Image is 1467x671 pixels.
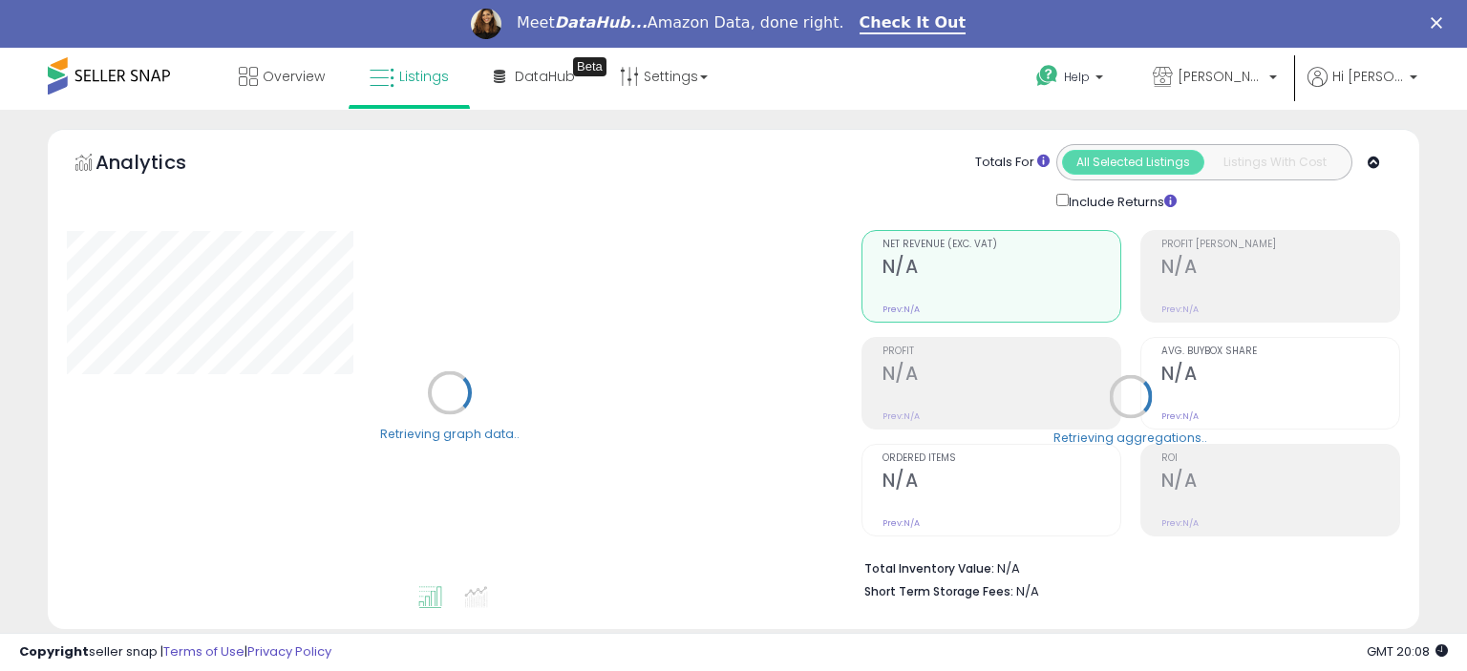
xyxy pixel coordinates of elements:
div: Close [1431,17,1450,29]
span: Hi [PERSON_NAME] [1332,67,1404,86]
a: Settings [606,48,722,105]
div: Totals For [975,154,1050,172]
div: Retrieving aggregations.. [1053,430,1207,447]
a: Help [1021,50,1122,109]
a: Privacy Policy [247,642,331,661]
i: Get Help [1035,64,1059,88]
div: Meet Amazon Data, done right. [517,13,844,32]
strong: Copyright [19,642,89,661]
div: Include Returns [1042,190,1200,212]
button: All Selected Listings [1062,150,1204,175]
a: Hi [PERSON_NAME] [1308,67,1417,110]
span: Help [1064,69,1090,85]
div: Retrieving graph data.. [380,426,520,443]
a: Terms of Use [163,642,244,661]
span: Overview [263,67,325,86]
a: Listings [355,48,463,105]
img: Profile image for Georgie [471,9,501,39]
a: [PERSON_NAME] [1138,48,1291,110]
a: Overview [224,48,339,105]
h5: Analytics [96,149,223,180]
button: Listings With Cost [1203,150,1346,175]
i: DataHub... [555,13,648,31]
div: Tooltip anchor [573,57,606,76]
a: DataHub [479,48,589,105]
span: [PERSON_NAME] [1178,67,1264,86]
span: DataHub [515,67,575,86]
span: Listings [399,67,449,86]
span: 2025-09-12 20:08 GMT [1367,642,1448,661]
a: Check It Out [860,13,967,34]
div: seller snap | | [19,643,331,661]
